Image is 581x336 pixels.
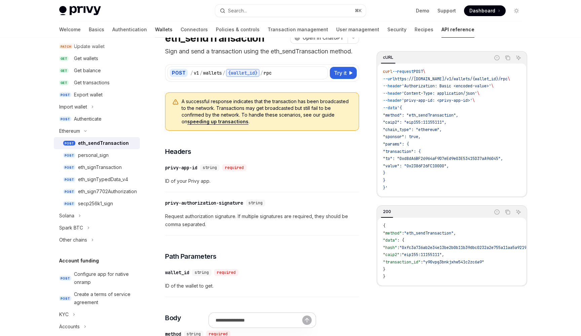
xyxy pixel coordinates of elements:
[165,212,359,228] span: Request authorization signature. If multiple signatures are required, they should be comma separa...
[165,177,359,185] span: ID of your Privy app.
[63,141,75,146] span: POST
[165,147,191,156] span: Headers
[383,185,388,191] span: }'
[402,98,472,103] span: 'privy-app-id: <privy-app-id>'
[222,164,246,171] div: required
[383,113,458,118] span: "method": "eth_sendTransaction",
[383,120,447,125] span: "caip2": "eip155:11155111",
[190,70,193,76] div: /
[54,222,140,234] button: Toggle Spark BTC section
[397,105,402,111] span: '{
[511,5,522,16] button: Toggle dark mode
[383,178,385,183] span: }
[383,238,397,243] span: "data"
[59,92,71,97] span: POST
[442,252,444,257] span: ,
[112,22,147,38] a: Authentication
[54,210,140,222] button: Toggle Solana section
[508,76,510,82] span: \
[423,69,425,74] span: \
[195,270,209,275] span: string
[302,316,312,325] button: Send message
[59,310,69,319] div: KYC
[383,230,402,236] span: "method"
[383,83,402,89] span: --header
[54,268,140,288] a: POSTConfigure app for native onramp
[216,313,302,328] input: Ask a question...
[165,252,217,261] span: Path Parameters
[472,98,475,103] span: \
[214,269,238,276] div: required
[397,245,399,250] span: :
[383,223,385,228] span: {
[514,208,523,216] button: Ask AI
[381,53,395,61] div: cURL
[78,200,113,208] div: secp256k1_sign
[59,6,101,15] img: light logo
[59,80,69,85] span: GET
[59,56,69,61] span: GET
[260,70,263,76] div: /
[63,165,75,170] span: POST
[59,296,71,301] span: POST
[203,165,217,170] span: string
[78,163,122,171] div: eth_signTransaction
[226,69,260,77] div: {wallet_id}
[78,175,128,183] div: eth_signTypedData_v4
[223,70,225,76] div: /
[383,134,421,139] span: "sponsor": true,
[78,151,109,159] div: personal_sign
[334,69,347,77] span: Try it
[383,163,449,169] span: "value": "0x2386F26FC10000",
[215,5,366,17] button: Open search
[78,187,137,196] div: eth_sign7702Authorization
[59,257,99,265] h5: Account funding
[404,230,454,236] span: "eth_sendTransaction"
[59,22,81,38] a: Welcome
[54,185,140,198] a: POSTeth_sign7702Authorization
[464,5,506,16] a: Dashboard
[383,252,399,257] span: "caip2"
[54,234,140,246] button: Toggle Other chains section
[383,69,392,74] span: curl
[383,259,421,265] span: "transaction_id"
[165,164,197,171] div: privy-app-id
[264,70,272,76] div: rpc
[216,22,260,38] a: Policies & controls
[421,259,423,265] span: :
[290,32,348,44] button: Open in ChatGPT
[194,70,199,76] div: v1
[54,198,140,210] a: POSTsecp256k1_sign
[383,105,397,111] span: --data
[416,7,429,14] a: Demo
[54,52,140,65] a: GETGet wallets
[59,68,69,73] span: GET
[303,35,344,41] span: Open in ChatGPT
[414,69,423,74] span: POST
[63,177,75,182] span: POST
[172,99,179,106] svg: Warning
[493,208,501,216] button: Report incorrect code
[89,22,104,38] a: Basics
[59,236,87,244] div: Other chains
[383,245,397,250] span: "hash"
[383,98,402,103] span: --header
[387,22,406,38] a: Security
[54,321,140,333] button: Toggle Accounts section
[491,83,494,89] span: \
[399,252,402,257] span: :
[454,230,456,236] span: ,
[63,153,75,158] span: POST
[74,270,136,286] div: Configure app for native onramp
[74,54,98,62] div: Get wallets
[54,89,140,101] a: POSTExport wallet
[59,276,71,281] span: POST
[397,238,404,243] span: : {
[54,288,140,308] a: POSTCreate a terms of service agreement
[423,259,484,265] span: "y90vpg3bnkjxhw541c2zc6a9"
[78,139,129,147] div: eth_sendTransaction
[54,137,140,149] a: POSTeth_sendTransaction
[203,70,222,76] div: wallets
[170,69,188,77] div: POST
[383,149,421,154] span: "transaction": {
